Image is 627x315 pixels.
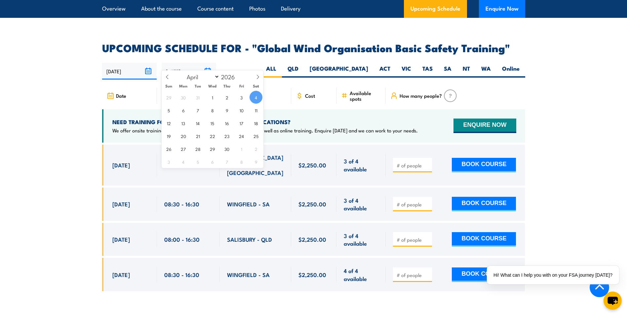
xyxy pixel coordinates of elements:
span: April 3, 2026 [235,91,248,104]
span: March 30, 2026 [177,91,190,104]
span: April 4, 2026 [250,91,262,104]
label: TAS [417,65,438,78]
span: May 5, 2026 [191,155,204,168]
label: Online [496,65,525,78]
label: SA [438,65,457,78]
label: ACT [374,65,396,78]
span: April 12, 2026 [162,117,175,129]
span: SALISBURY - QLD [227,235,272,243]
span: May 8, 2026 [235,155,248,168]
span: $2,250.00 [298,200,326,208]
span: April 28, 2026 [191,142,204,155]
p: We offer onsite training, training at our centres, multisite solutions as well as online training... [112,127,418,134]
span: May 6, 2026 [206,155,219,168]
input: From date [102,63,157,80]
span: 3 of 4 available [344,232,378,247]
label: VIC [396,65,417,78]
h4: NEED TRAINING FOR LARGER GROUPS OR MULTIPLE LOCATIONS? [112,118,418,125]
span: April 10, 2026 [235,104,248,117]
span: April 19, 2026 [162,129,175,142]
span: May 7, 2026 [220,155,233,168]
input: Year [219,73,241,81]
label: NT [457,65,476,78]
span: Sun [162,84,176,88]
span: [GEOGRAPHIC_DATA] - [GEOGRAPHIC_DATA] [227,154,284,177]
button: BOOK COURSE [452,158,516,172]
span: April 26, 2026 [162,142,175,155]
span: Mon [176,84,191,88]
span: [DATE] [112,235,130,243]
span: 3 of 4 available [344,196,378,212]
span: Thu [220,84,234,88]
span: April 2, 2026 [220,91,233,104]
span: March 31, 2026 [191,91,204,104]
span: April 21, 2026 [191,129,204,142]
span: April 15, 2026 [206,117,219,129]
span: WINGFIELD - SA [227,200,270,208]
span: April 16, 2026 [220,117,233,129]
span: Fri [234,84,249,88]
span: $2,250.00 [298,161,326,169]
input: # of people [397,236,430,243]
span: May 9, 2026 [250,155,262,168]
span: April 30, 2026 [220,142,233,155]
span: [DATE] [112,271,130,278]
span: May 3, 2026 [162,155,175,168]
button: BOOK COURSE [452,267,516,282]
label: WA [476,65,496,78]
span: How many people? [400,93,442,98]
span: April 24, 2026 [235,129,248,142]
span: April 18, 2026 [250,117,262,129]
label: QLD [282,65,304,78]
span: May 4, 2026 [177,155,190,168]
span: April 9, 2026 [220,104,233,117]
button: BOOK COURSE [452,197,516,211]
button: ENQUIRE NOW [453,119,516,133]
span: May 1, 2026 [235,142,248,155]
span: [DATE] [112,161,130,169]
input: # of people [397,162,430,169]
span: 08:00 - 16:30 [164,161,200,169]
span: 4 of 4 available [344,267,378,282]
span: April 20, 2026 [177,129,190,142]
span: March 29, 2026 [162,91,175,104]
span: Sat [249,84,263,88]
span: $2,250.00 [298,271,326,278]
span: May 2, 2026 [250,142,262,155]
span: Tue [191,84,205,88]
span: 3 of 4 available [344,157,378,173]
input: # of people [397,201,430,208]
span: April 11, 2026 [250,104,262,117]
span: April 25, 2026 [250,129,262,142]
span: [DATE] [112,200,130,208]
input: # of people [397,272,430,278]
span: Wed [205,84,220,88]
span: Cost [305,93,315,98]
input: To date [162,63,216,80]
span: WINGFIELD - SA [227,271,270,278]
span: April 8, 2026 [206,104,219,117]
span: 08:30 - 16:30 [164,271,199,278]
h2: UPCOMING SCHEDULE FOR - "Global Wind Organisation Basic Safety Training" [102,43,525,52]
span: April 1, 2026 [206,91,219,104]
span: April 5, 2026 [162,104,175,117]
span: Date [116,93,126,98]
span: April 23, 2026 [220,129,233,142]
span: 08:00 - 16:30 [164,235,200,243]
span: April 7, 2026 [191,104,204,117]
label: [GEOGRAPHIC_DATA] [304,65,374,78]
span: April 6, 2026 [177,104,190,117]
span: April 27, 2026 [177,142,190,155]
div: Hi! What can I help you with on your FSA journey [DATE]? [487,266,619,284]
span: April 14, 2026 [191,117,204,129]
span: 08:30 - 16:30 [164,200,199,208]
label: ALL [260,65,282,78]
button: chat-button [604,292,622,310]
span: April 17, 2026 [235,117,248,129]
button: BOOK COURSE [452,232,516,247]
select: Month [183,72,219,81]
span: April 29, 2026 [206,142,219,155]
span: April 13, 2026 [177,117,190,129]
span: Available spots [350,90,381,101]
span: $2,250.00 [298,235,326,243]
